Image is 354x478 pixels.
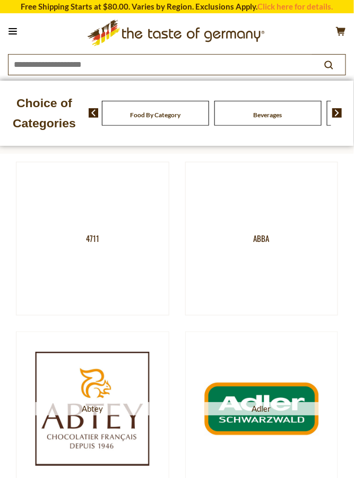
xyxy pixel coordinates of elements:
img: previous arrow [89,108,99,118]
span: 4711 [86,232,99,246]
span: Abba [254,232,270,246]
a: Beverages [254,111,282,119]
a: Click here for details. [258,2,333,11]
img: Abtey [36,352,150,466]
img: Adler [204,352,318,466]
img: next arrow [332,108,342,118]
span: Adler [204,402,318,415]
a: Food By Category [130,111,180,119]
span: Abtey [36,402,150,415]
a: Abba [185,162,339,316]
a: 4711 [16,162,169,316]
